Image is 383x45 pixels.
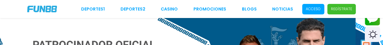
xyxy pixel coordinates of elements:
a: Deportes1 [81,6,105,12]
div: Switch theme [365,27,380,42]
a: NOTICIAS [272,6,293,12]
p: Acceso [306,6,321,12]
a: BLOGS [242,6,256,12]
a: Deportes2 [121,6,145,12]
img: Company Logo [27,6,57,12]
a: CASINO [161,6,178,12]
a: Promociones [193,6,226,12]
p: Regístrate [331,6,352,12]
